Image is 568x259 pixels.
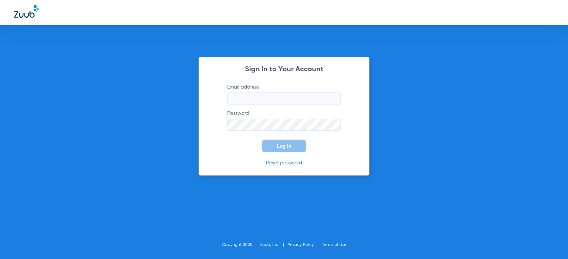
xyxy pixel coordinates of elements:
[266,161,302,165] a: Reset password
[217,66,351,73] h2: Sign In to Your Account
[227,92,341,105] input: Email address
[222,241,260,248] li: Copyright 2025
[322,243,346,247] a: Terms of Use
[260,241,288,248] li: Zuub, Inc.
[227,110,341,131] label: Password
[277,143,291,149] span: Log In
[227,84,341,105] label: Email address
[288,243,314,247] a: Privacy Policy
[14,5,39,18] img: Zuub Logo
[262,140,306,152] button: Log In
[227,119,341,131] input: Password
